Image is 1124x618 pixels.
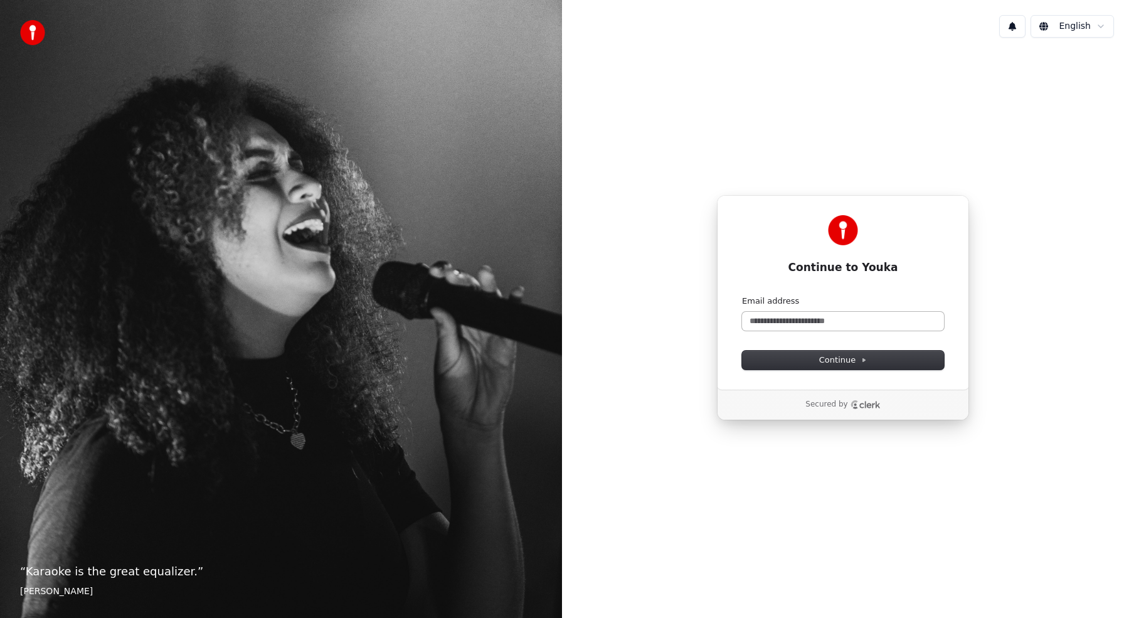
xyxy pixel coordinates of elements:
img: youka [20,20,45,45]
button: Continue [742,351,944,370]
p: “ Karaoke is the great equalizer. ” [20,563,542,580]
a: Clerk logo [851,400,881,409]
img: Youka [828,215,858,245]
label: Email address [742,296,799,307]
span: Continue [819,354,867,366]
p: Secured by [805,400,847,410]
footer: [PERSON_NAME] [20,585,542,598]
h1: Continue to Youka [742,260,944,275]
